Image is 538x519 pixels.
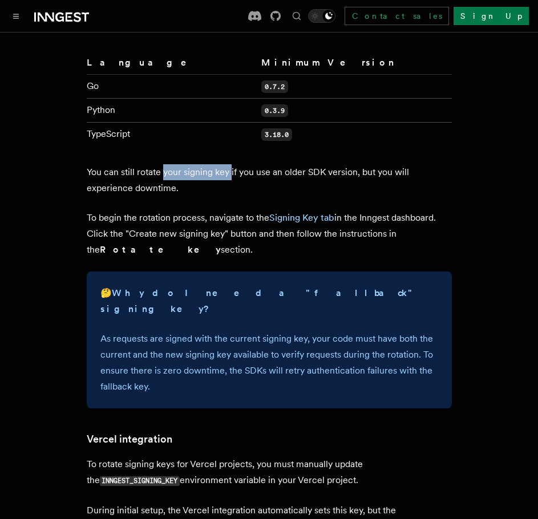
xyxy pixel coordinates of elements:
[261,104,288,117] code: 0.3.9
[269,212,334,223] a: Signing Key tab
[100,244,221,255] strong: Rotate key
[100,287,416,314] strong: Why do I need a "fallback" signing key?
[100,476,180,486] code: INNGEST_SIGNING_KEY
[87,164,452,196] p: You can still rotate your signing key if you use an older SDK version, but you will experience do...
[261,128,292,141] code: 3.18.0
[87,456,452,489] p: To rotate signing keys for Vercel projects, you must manually update the environment variable in ...
[261,80,288,93] code: 0.7.2
[100,285,438,317] p: 🤔
[87,55,257,75] th: Language
[87,99,257,123] td: Python
[257,55,452,75] th: Minimum Version
[87,210,452,258] p: To begin the rotation process, navigate to the in the Inngest dashboard. Click the "Create new si...
[345,7,449,25] a: Contact sales
[308,9,335,23] button: Toggle dark mode
[87,123,257,147] td: TypeScript
[100,331,438,395] p: As requests are signed with the current signing key, your code must have both the current and the...
[87,431,172,447] a: Vercel integration
[87,75,257,99] td: Go
[454,7,529,25] a: Sign Up
[9,9,23,23] button: Toggle navigation
[290,9,304,23] button: Find something...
